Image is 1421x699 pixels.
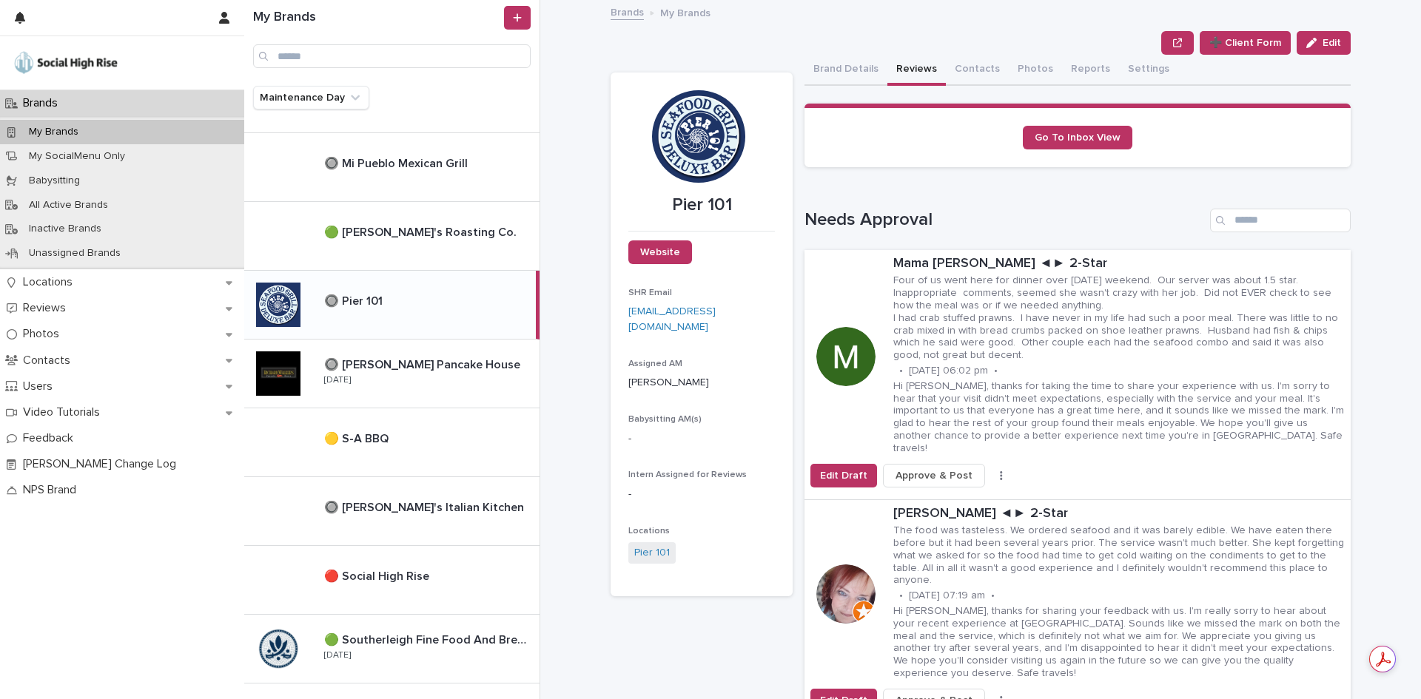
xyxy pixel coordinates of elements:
p: 🟢 Southerleigh Fine Food And Brewery [324,630,537,647]
h1: Needs Approval [804,209,1204,231]
p: [DATE] 06:02 pm [909,365,988,377]
p: • [994,365,998,377]
button: Reports [1062,55,1119,86]
p: Users [17,379,64,394]
a: Brands [611,3,644,20]
button: Reviews [887,55,946,86]
button: Contacts [946,55,1009,86]
p: Locations [17,275,84,289]
p: Contacts [17,354,82,368]
span: ➕ Client Form [1209,36,1281,50]
p: Pier 101 [628,195,775,216]
button: ➕ Client Form [1200,31,1291,55]
span: Go To Inbox View [1035,132,1121,143]
p: Four of us went here for dinner over [DATE] weekend. Our server was about 1.5 star. Inappropriate... [893,274,1345,362]
p: NPS Brand [17,483,88,497]
span: Locations [628,527,670,536]
img: o5DnuTxEQV6sW9jFYBBf [12,48,120,78]
p: • [899,590,903,602]
p: My SocialMenu Only [17,150,137,163]
a: 🔘 [PERSON_NAME]'s Italian Kitchen🔘 [PERSON_NAME]'s Italian Kitchen [244,477,540,546]
button: Settings [1119,55,1178,86]
p: The food was tasteless. We ordered seafood and it was barely edible. We have eaten there before b... [893,524,1345,587]
p: Unassigned Brands [17,247,132,260]
a: 🔘 Mi Pueblo Mexican Grill🔘 Mi Pueblo Mexican Grill [244,133,540,202]
p: Babysitting [17,175,92,187]
p: [DATE] [324,650,351,661]
span: Babysitting AM(s) [628,415,702,424]
button: Maintenance Day [253,86,369,109]
p: 🔘 Pier 101 [324,291,386,308]
p: 🟡 S-A BBQ [324,429,392,446]
p: Hi [PERSON_NAME], thanks for taking the time to share your experience with us. I'm sorry to hear ... [893,380,1345,455]
button: Edit [1297,31,1351,55]
a: Pier 101 [634,545,670,561]
p: Brands [17,96,70,110]
p: - [628,487,775,502]
p: • [899,365,903,377]
p: [PERSON_NAME] ◄► 2-Star [893,506,1345,522]
p: 🔘 [PERSON_NAME] Pancake House [324,355,523,372]
p: • [991,590,995,602]
span: Edit [1323,38,1341,48]
p: [PERSON_NAME] [628,375,775,391]
a: Website [628,240,692,264]
span: Intern Assigned for Reviews [628,470,747,479]
a: Mama [PERSON_NAME] ◄► 2-StarFour of us went here for dinner over [DATE] weekend. Our server was a... [804,250,1351,500]
p: My Brands [17,126,90,138]
p: Hi [PERSON_NAME], thanks for sharing your feedback with us. I'm really sorry to hear about your r... [893,605,1345,680]
span: Edit Draft [820,468,867,483]
span: Website [640,247,680,257]
button: Photos [1009,55,1062,86]
p: Reviews [17,301,78,315]
p: 🟢 [PERSON_NAME]'s Roasting Co. [324,223,520,240]
p: [PERSON_NAME] Change Log [17,457,188,471]
p: [DATE] [324,375,351,385]
input: Search [1210,209,1351,232]
a: 🔘 [PERSON_NAME] Pancake House🔘 [PERSON_NAME] Pancake House [DATE] [244,340,540,408]
p: [DATE] 07:19 am [909,590,985,602]
input: Search [253,44,531,68]
p: Photos [17,327,71,341]
p: Feedback [17,431,85,445]
a: Go To Inbox View [1023,126,1132,149]
p: - [628,431,775,447]
p: My Brands [660,4,710,20]
a: 🔴 Social High Rise🔴 Social High Rise [244,546,540,615]
p: Inactive Brands [17,223,113,235]
a: 🟡 S-A BBQ🟡 S-A BBQ [244,408,540,477]
h1: My Brands [253,10,501,26]
a: 🟢 Southerleigh Fine Food And Brewery🟢 Southerleigh Fine Food And Brewery [DATE] [244,615,540,683]
p: 🔘 Mi Pueblo Mexican Grill [324,154,471,171]
button: Approve & Post [883,464,985,487]
p: Video Tutorials [17,405,112,419]
button: Brand Details [804,55,887,86]
span: SHR Email [628,288,672,297]
p: All Active Brands [17,199,120,212]
p: Mama [PERSON_NAME] ◄► 2-Star [893,256,1345,272]
p: 🔴 Social High Rise [324,567,432,584]
a: 🟢 [PERSON_NAME]'s Roasting Co.🟢 [PERSON_NAME]'s Roasting Co. [244,202,540,271]
span: Assigned AM [628,359,682,368]
a: 🔘 Pier 101🔘 Pier 101 [244,271,540,340]
a: [EMAIL_ADDRESS][DOMAIN_NAME] [628,306,716,332]
button: Edit Draft [810,464,877,487]
span: Approve & Post [896,468,972,483]
p: 🔘 [PERSON_NAME]'s Italian Kitchen [324,498,527,515]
